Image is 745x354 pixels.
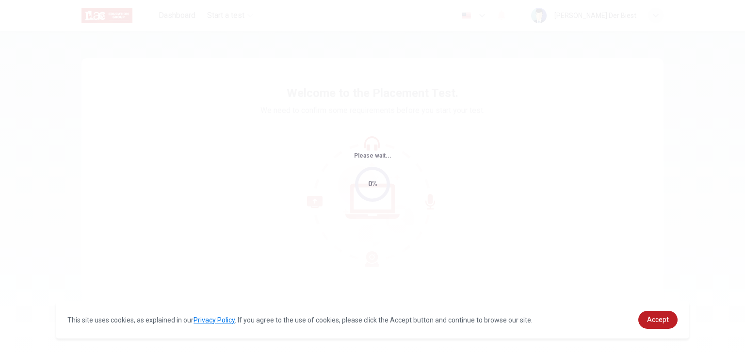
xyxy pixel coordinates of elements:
div: 0% [368,178,377,190]
span: Accept [647,316,669,323]
span: Please wait... [354,152,391,159]
span: This site uses cookies, as explained in our . If you agree to the use of cookies, please click th... [67,316,533,324]
div: cookieconsent [56,301,689,338]
a: Privacy Policy [194,316,235,324]
a: dismiss cookie message [638,311,678,329]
